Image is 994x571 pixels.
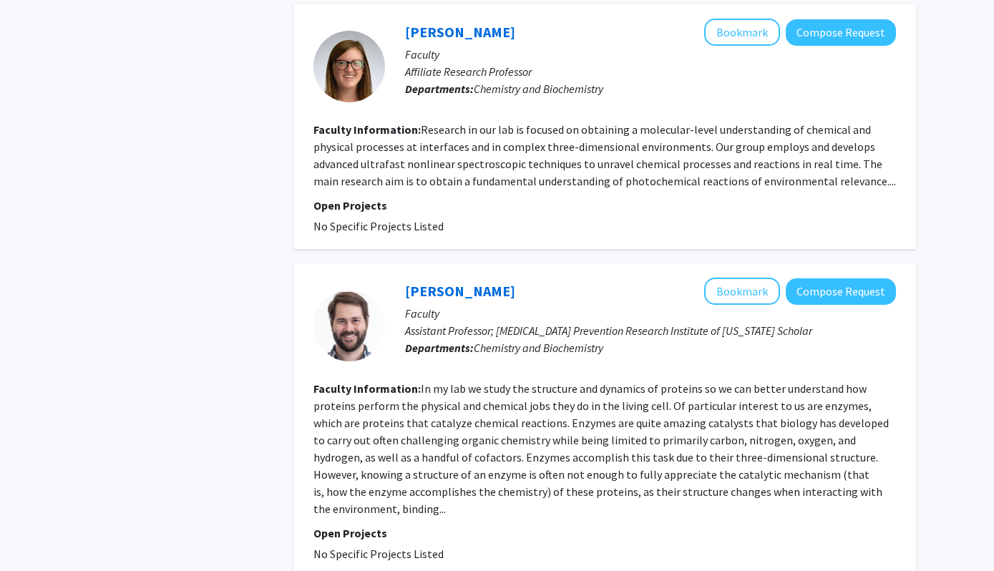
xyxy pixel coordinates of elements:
[704,278,780,305] button: Add Jonathan Clinger to Bookmarks
[786,19,896,46] button: Compose Request to Jenée Cyran
[313,381,889,516] fg-read-more: In my lab we study the structure and dynamics of proteins so we can better understand how protein...
[405,305,896,322] p: Faculty
[405,23,515,41] a: [PERSON_NAME]
[313,381,421,396] b: Faculty Information:
[405,46,896,63] p: Faculty
[313,547,444,561] span: No Specific Projects Listed
[474,341,603,355] span: Chemistry and Biochemistry
[704,19,780,46] button: Add Jenée Cyran to Bookmarks
[313,122,421,137] b: Faculty Information:
[11,507,61,560] iframe: Chat
[405,341,474,355] b: Departments:
[474,82,603,96] span: Chemistry and Biochemistry
[405,322,896,339] p: Assistant Professor; [MEDICAL_DATA] Prevention Research Institute of [US_STATE] Scholar
[786,278,896,305] button: Compose Request to Jonathan Clinger
[313,197,896,214] p: Open Projects
[405,63,896,80] p: Affiliate Research Professor
[405,82,474,96] b: Departments:
[405,282,515,300] a: [PERSON_NAME]
[313,524,896,542] p: Open Projects
[313,219,444,233] span: No Specific Projects Listed
[313,122,896,188] fg-read-more: Research in our lab is focused on obtaining a molecular-level understanding of chemical and physi...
